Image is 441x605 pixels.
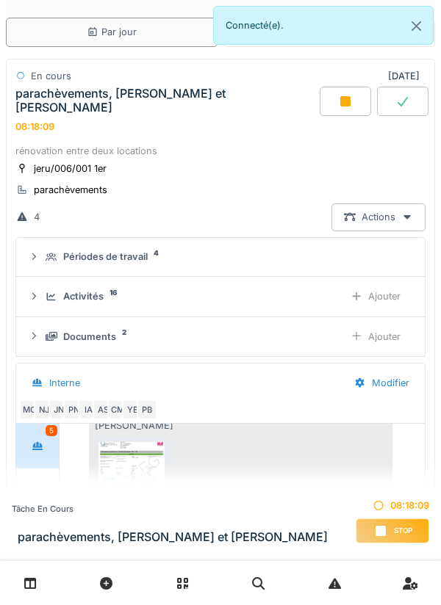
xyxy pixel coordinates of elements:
div: Périodes de travail [63,250,148,264]
div: Par jour [87,25,137,39]
summary: Documents2Ajouter [22,323,419,350]
div: Ajouter [338,283,413,310]
summary: Activités16Ajouter [22,283,419,310]
div: AS [93,399,113,420]
div: Un nouveau fichier a été ajouté à la conversation par [PERSON_NAME] [89,398,392,545]
div: Connecté(e). [213,6,434,45]
div: Ajouter [338,323,413,350]
div: 08:18:09 [15,121,54,132]
div: parachèvements, [PERSON_NAME] et [PERSON_NAME] [15,87,317,115]
div: Modifier [342,369,422,396]
h3: parachèvements, [PERSON_NAME] et [PERSON_NAME] [18,530,328,544]
div: Tâche en cours [12,503,328,515]
div: 08:18:09 [356,499,429,512]
button: Close [400,7,433,46]
div: YE [122,399,143,420]
div: CM [107,399,128,420]
div: MC [19,399,40,420]
div: JN [49,399,69,420]
summary: Périodes de travail4 [22,244,419,271]
div: PB [137,399,157,420]
div: jeru/006/001 1er [34,162,107,175]
div: [DATE] [388,69,426,83]
div: Documents [63,330,116,344]
img: 1kpq0sdm6gnbhg6yxraoltvm4iqb [98,442,165,515]
div: Activités [63,289,104,303]
div: IA [78,399,98,420]
div: parachèvements [34,183,107,197]
span: Stop [394,526,412,536]
div: Actions [331,203,426,231]
div: NJ [34,399,54,420]
div: 5 [46,425,57,436]
div: 4 [34,210,40,224]
div: rénovation entre deux locations [15,144,426,158]
div: Interne [49,376,80,390]
div: PN [63,399,84,420]
div: En cours [31,69,71,83]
